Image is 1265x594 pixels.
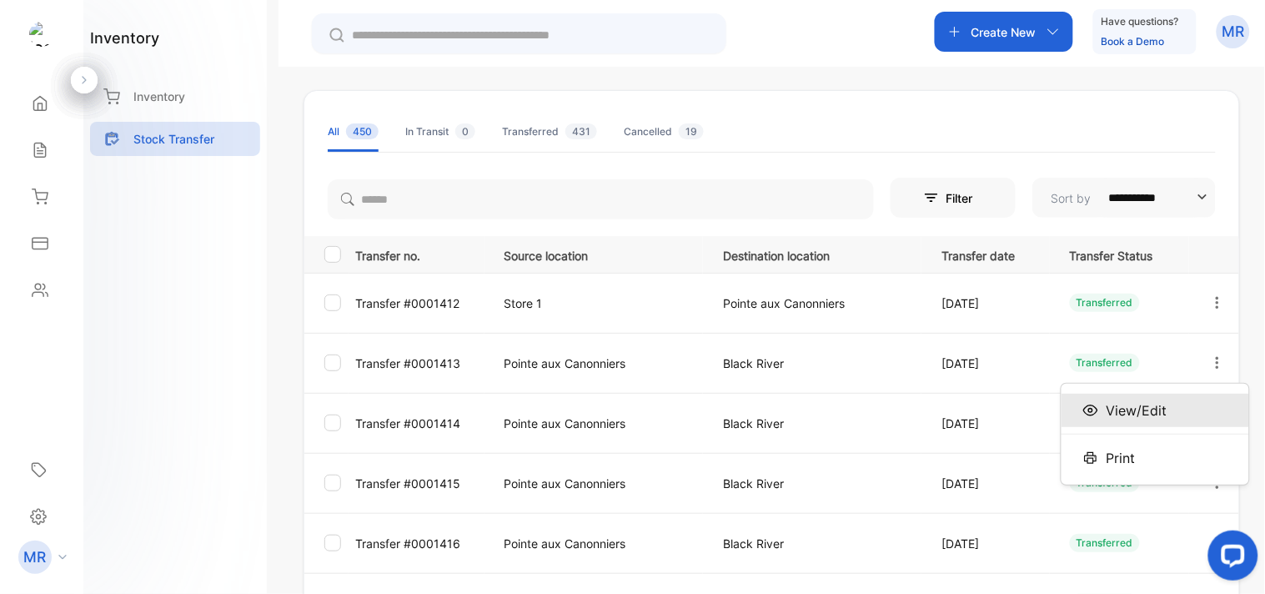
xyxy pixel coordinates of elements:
p: Pointe aux Canonniers [504,535,689,552]
h1: inventory [90,27,159,49]
div: Transferred [1070,354,1140,372]
p: Transfer date [941,244,1035,264]
p: Black River [723,475,907,492]
div: All [328,124,379,139]
p: Have questions? [1102,13,1179,30]
p: Transfer #0001415 [355,475,484,492]
p: Pointe aux Canonniers [504,475,689,492]
p: Transfer #0001416 [355,535,484,552]
p: Transfer #0001414 [355,415,484,432]
p: Pointe aux Canonniers [504,415,689,432]
button: Sort by [1032,178,1216,218]
p: MR [1222,21,1245,43]
p: Stock Transfer [133,130,214,148]
a: Stock Transfer [90,122,260,156]
span: 450 [346,123,379,139]
p: Pointe aux Canonniers [504,355,689,372]
button: MR [1217,12,1250,52]
p: Black River [723,535,907,552]
p: Source location [504,244,689,264]
p: Pointe aux Canonniers [723,294,907,312]
span: 431 [565,123,597,139]
p: Black River [723,415,907,432]
div: Transferred [1070,534,1140,552]
a: Book a Demo [1102,35,1165,48]
span: 0 [455,123,475,139]
p: Sort by [1051,189,1091,207]
p: [DATE] [941,294,1035,312]
img: logo [29,22,54,47]
div: Cancelled [624,124,704,139]
p: [DATE] [941,475,1035,492]
p: [DATE] [941,535,1035,552]
p: Create New [971,23,1037,41]
p: Transfer #0001413 [355,355,484,372]
span: View/Edit [1107,400,1167,420]
p: Destination location [723,244,907,264]
p: Transfer #0001412 [355,294,484,312]
a: Inventory [90,79,260,113]
span: 19 [679,123,704,139]
p: Store 1 [504,294,689,312]
iframe: LiveChat chat widget [1195,524,1265,594]
p: MR [24,546,47,568]
p: Transfer Status [1070,244,1175,264]
div: Transferred [502,124,597,139]
p: Transfer no. [355,244,484,264]
p: [DATE] [941,415,1035,432]
p: Inventory [133,88,185,105]
p: [DATE] [941,355,1035,372]
span: Print [1107,448,1136,468]
p: Black River [723,355,907,372]
button: Create New [935,12,1073,52]
div: Transferred [1070,294,1140,312]
div: In Transit [405,124,475,139]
